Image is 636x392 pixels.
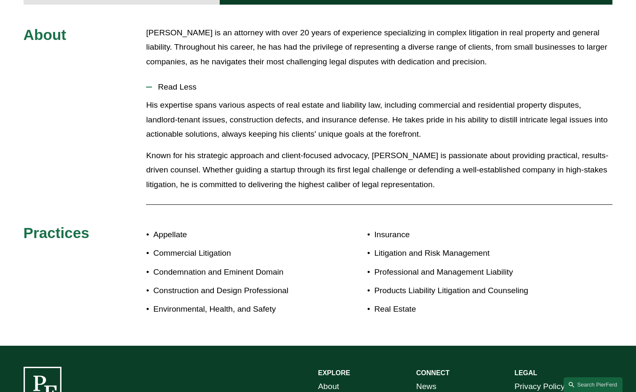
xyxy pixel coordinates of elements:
p: Real Estate [374,302,564,317]
span: Practices [24,225,90,241]
p: Insurance [374,228,564,242]
p: Condemnation and Eminent Domain [153,265,318,280]
p: [PERSON_NAME] is an attorney with over 20 years of experience specializing in complex litigation ... [146,26,612,69]
div: Read Less [146,98,612,198]
p: Professional and Management Liability [374,265,564,280]
p: Known for his strategic approach and client-focused advocacy, [PERSON_NAME] is passionate about p... [146,148,612,192]
p: Commercial Litigation [153,246,318,261]
a: Search this site [564,377,623,392]
p: Environmental, Health, and Safety [153,302,318,317]
span: Read Less [152,82,612,92]
span: About [24,26,67,43]
p: Products Liability Litigation and Counseling [374,283,564,298]
strong: EXPLORE [318,369,350,376]
p: His expertise spans various aspects of real estate and liability law, including commercial and re... [146,98,612,142]
button: Read Less [146,76,612,98]
strong: LEGAL [514,369,537,376]
p: Litigation and Risk Management [374,246,564,261]
p: Construction and Design Professional [153,283,318,298]
p: Appellate [153,228,318,242]
strong: CONNECT [416,369,450,376]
